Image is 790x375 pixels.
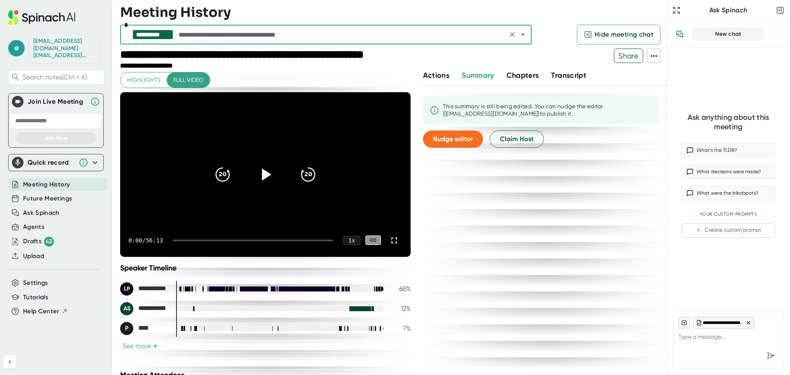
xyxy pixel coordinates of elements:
[23,194,72,203] button: Future Meetings
[423,71,449,80] span: Actions
[8,40,25,56] span: e
[671,26,688,42] button: View conversation history
[12,154,100,171] div: Quick record
[681,212,775,217] div: Your Custom Prompts
[12,93,100,110] div: Join Live MeetingJoin Live Meeting
[128,237,163,244] div: 0:00 / 56:13
[507,29,518,40] button: Clear
[507,71,539,80] span: Chapters
[121,72,167,88] button: Highlights
[23,208,60,218] button: Ask Spinach
[433,135,473,143] span: Nudge editor
[614,49,643,63] button: Share
[681,164,775,179] button: What decisions were made?
[28,98,86,106] div: Join Live Meeting
[153,343,158,349] span: +
[44,237,54,247] div: 43
[120,5,231,20] h3: Meeting History
[390,285,411,293] div: 68 %
[595,30,653,40] span: Hide meeting chat
[681,186,775,200] button: What were the blindspots?
[127,75,160,85] span: Highlights
[507,70,539,81] button: Chapters
[23,180,70,189] button: Meeting History
[23,278,48,288] button: Settings
[490,130,544,148] button: Claim Host
[390,305,411,312] div: 12 %
[23,307,68,316] button: Help Center
[443,103,652,117] div: This summary is still being edited. You can nudge the editor ([EMAIL_ADDRESS][DOMAIN_NAME]) to pu...
[423,130,483,148] button: Nudge editor
[15,132,97,144] button: Join Now
[173,75,203,85] span: Full video
[365,235,381,245] div: CC
[462,71,494,80] span: Summary
[671,5,682,16] button: Expand to Ask Spinach page
[343,236,360,245] div: 1 x
[44,135,68,142] span: Join Now
[3,355,16,368] button: Collapse sidebar
[120,263,411,273] div: Speaker Timeline
[423,70,449,81] button: Actions
[23,237,54,247] div: Drafts
[120,282,170,296] div: Lori Plants
[517,29,529,40] button: Open
[462,70,494,81] button: Summary
[14,98,22,106] img: Join Live Meeting
[167,72,210,88] button: Full video
[577,25,660,44] button: Hide meeting chat
[551,70,586,81] button: Transcript
[500,134,534,144] span: Claim Host
[120,282,133,296] div: LP
[23,293,48,302] button: Tutorials
[120,322,170,335] div: Paul
[681,113,775,131] div: Ask anything about this meeting
[23,252,44,261] button: Upload
[774,5,786,16] button: Close conversation sidebar
[681,223,775,238] button: Create custom prompt
[120,322,133,335] div: P
[682,6,774,14] div: Ask Spinach
[614,49,643,63] span: Share
[23,222,44,232] button: Agents
[23,307,59,316] span: Help Center
[120,302,133,315] div: AS
[681,143,775,158] button: What’s the TLDR?
[23,237,54,247] button: Drafts 43
[698,30,758,38] div: New chat
[763,348,778,363] div: Send message
[551,71,586,80] span: Transcript
[23,73,102,81] span: Search notes (Ctrl + K)
[33,37,95,59] div: edotson@starrez.com edotson@starrez.com
[120,302,170,315] div: Anna Strejc
[120,342,160,350] button: See more+
[390,324,411,332] div: 7 %
[28,158,74,167] div: Quick record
